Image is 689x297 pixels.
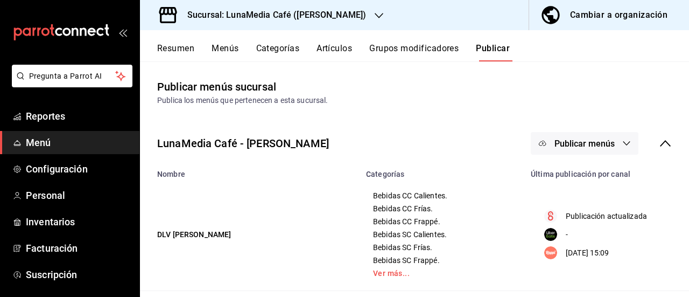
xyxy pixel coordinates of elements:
[373,192,511,199] span: Bebidas CC Calientes.
[373,218,511,225] span: Bebidas CC Frappé.
[360,163,524,178] th: Categorías
[157,135,329,151] div: LunaMedia Café - [PERSON_NAME]
[566,229,568,240] p: -
[373,205,511,212] span: Bebidas CC Frías.
[26,135,131,150] span: Menú
[554,139,615,149] span: Publicar menús
[369,43,459,61] button: Grupos modificadores
[212,43,238,61] button: Menús
[157,43,689,61] div: navigation tabs
[157,43,194,61] button: Resumen
[157,95,672,106] div: Publica los menús que pertenecen a esta sucursal.
[256,43,300,61] button: Categorías
[373,257,511,264] span: Bebidas SC Frappé.
[140,178,360,291] td: DLV [PERSON_NAME]
[179,9,366,22] h3: Sucursal: LunaMedia Café ([PERSON_NAME])
[118,28,127,37] button: open_drawer_menu
[373,270,511,277] a: Ver más...
[26,267,131,282] span: Suscripción
[29,71,116,82] span: Pregunta a Parrot AI
[373,231,511,238] span: Bebidas SC Calientes.
[140,163,360,178] th: Nombre
[26,215,131,229] span: Inventarios
[476,43,510,61] button: Publicar
[157,79,276,95] div: Publicar menús sucursal
[317,43,352,61] button: Artículos
[26,188,131,203] span: Personal
[566,211,647,222] p: Publicación actualizada
[524,163,689,178] th: Última publicación por canal
[373,244,511,251] span: Bebidas SC Frías.
[26,109,131,123] span: Reportes
[566,247,609,259] p: [DATE] 15:09
[12,65,132,87] button: Pregunta a Parrot AI
[570,8,667,23] div: Cambiar a organización
[8,78,132,89] a: Pregunta a Parrot AI
[531,132,638,155] button: Publicar menús
[26,241,131,255] span: Facturación
[26,162,131,176] span: Configuración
